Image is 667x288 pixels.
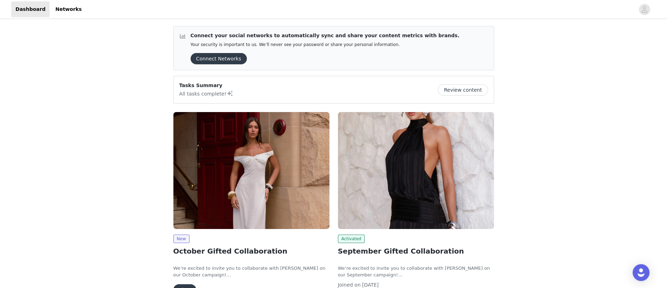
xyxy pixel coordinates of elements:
span: New [173,235,190,243]
p: Your security is important to us. We’ll never see your password or share your personal information. [191,42,460,47]
h2: September Gifted Collaboration [338,246,494,256]
p: All tasks complete! [179,89,233,98]
a: Dashboard [11,1,50,17]
img: Peppermayo AUS [173,112,329,229]
div: Open Intercom Messenger [633,264,649,281]
p: We’re excited to invite you to collaborate with [PERSON_NAME] on our October campaign! [173,265,329,279]
p: Tasks Summary [179,82,233,89]
img: Peppermayo AUS [338,112,494,229]
div: avatar [641,4,648,15]
span: Joined on [338,282,361,288]
h2: October Gifted Collaboration [173,246,329,256]
button: Connect Networks [191,53,247,64]
span: Activated [338,235,365,243]
p: Connect your social networks to automatically sync and share your content metrics with brands. [191,32,460,39]
a: Networks [51,1,86,17]
button: Review content [438,84,488,96]
p: We’re excited to invite you to collaborate with [PERSON_NAME] on our September campaign! [338,265,494,279]
span: [DATE] [362,282,379,288]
